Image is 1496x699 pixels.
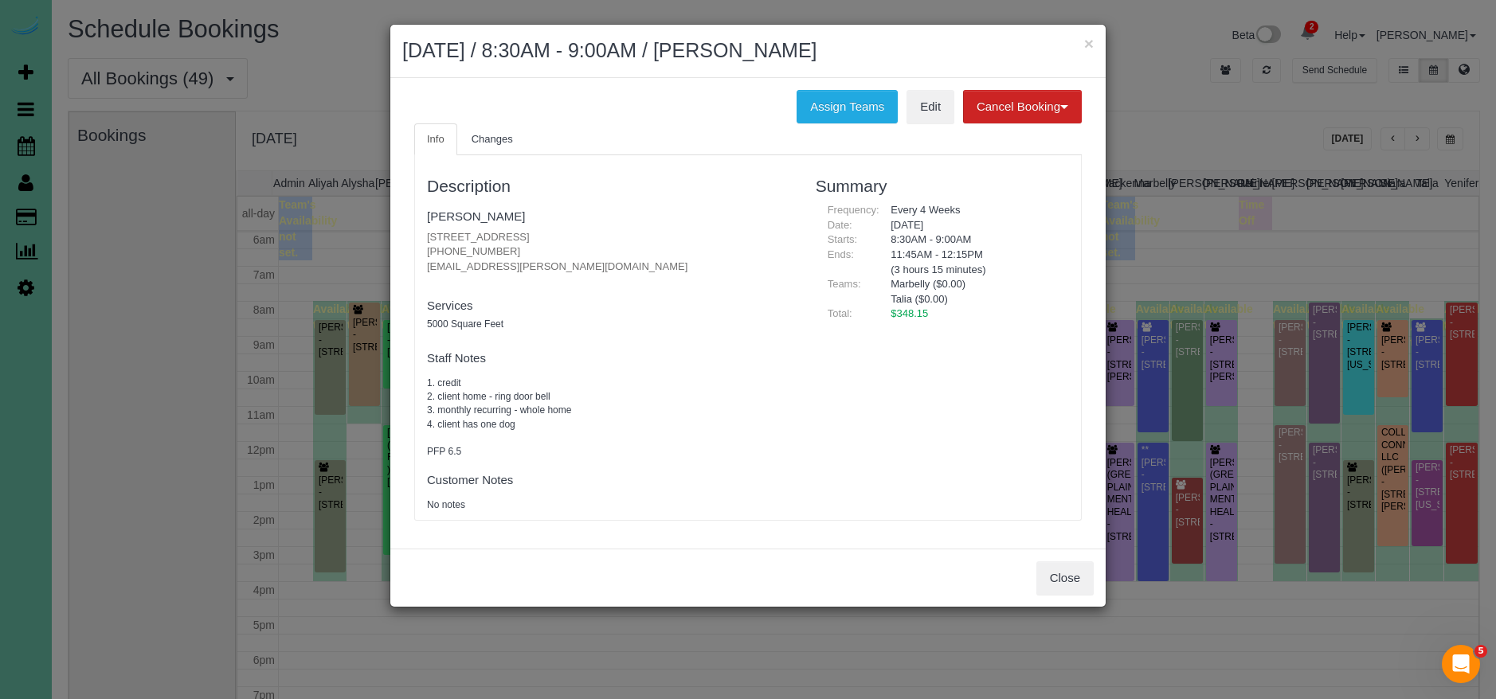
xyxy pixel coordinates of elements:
[402,37,1094,65] h2: [DATE] / 8:30AM - 9:00AM / [PERSON_NAME]
[879,248,1069,277] div: 11:45AM - 12:15PM (3 hours 15 minutes)
[1084,35,1094,52] button: ×
[459,123,526,156] a: Changes
[879,218,1069,233] div: [DATE]
[427,377,792,459] pre: 1. credit 2. client home - ring door bell 3. monthly recurring - whole home 4. client has one dog...
[816,177,1069,195] h3: Summary
[427,474,792,487] h4: Customer Notes
[828,248,854,260] span: Ends:
[472,133,513,145] span: Changes
[828,204,879,216] span: Frequency:
[427,498,792,512] pre: No notes
[797,90,898,123] button: Assign Teams
[963,90,1082,123] button: Cancel Booking
[891,307,928,319] span: $348.15
[879,203,1069,218] div: Every 4 Weeks
[427,230,792,275] p: [STREET_ADDRESS] [PHONE_NUMBER] [EMAIL_ADDRESS][PERSON_NAME][DOMAIN_NAME]
[879,232,1069,248] div: 8:30AM - 9:00AM
[427,177,792,195] h3: Description
[1036,561,1094,595] button: Close
[427,299,792,313] h4: Services
[828,307,852,319] span: Total:
[828,278,861,290] span: Teams:
[828,233,858,245] span: Starts:
[1442,645,1480,683] iframe: Intercom live chat
[427,352,792,365] h4: Staff Notes
[828,219,852,231] span: Date:
[427,209,525,223] a: [PERSON_NAME]
[1474,645,1487,658] span: 5
[427,133,444,145] span: Info
[891,277,1057,292] li: Marbelly ($0.00)
[891,292,1057,307] li: Talia ($0.00)
[907,90,954,123] a: Edit
[427,319,792,330] h5: 5000 Square Feet
[414,123,457,156] a: Info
